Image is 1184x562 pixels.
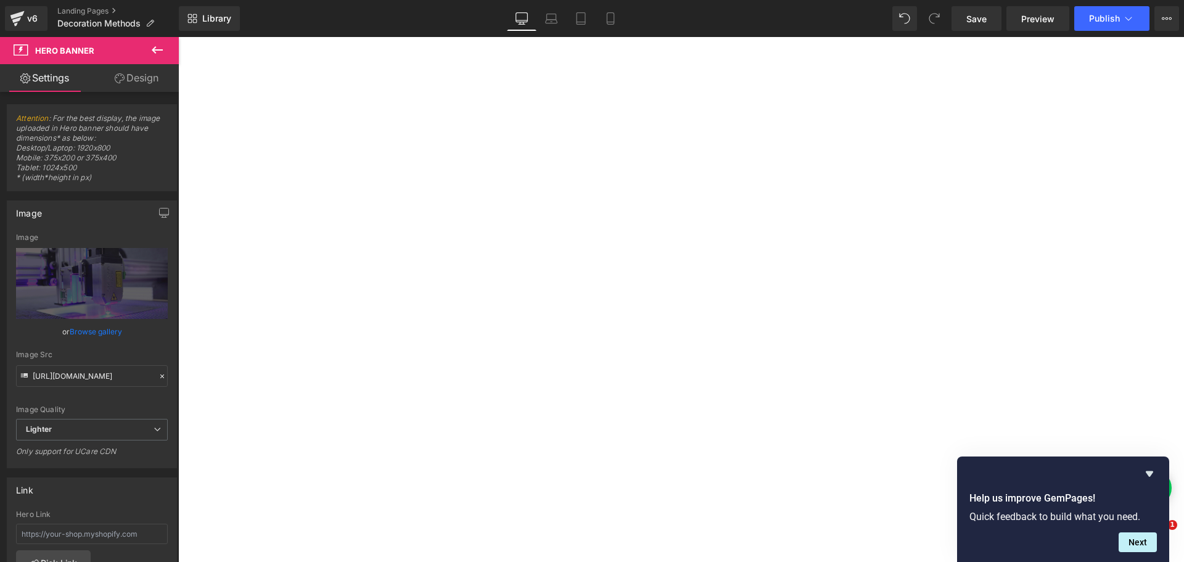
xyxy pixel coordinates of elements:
[536,6,566,31] a: Laptop
[16,201,42,218] div: Image
[16,325,168,338] div: or
[16,365,168,387] input: Link
[16,510,168,519] div: Hero Link
[5,6,47,31] a: v6
[16,447,168,465] div: Only support for UCare CDN
[179,6,240,31] a: New Library
[16,478,33,495] div: Link
[35,46,94,56] span: Hero Banner
[16,405,168,414] div: Image Quality
[25,10,40,27] div: v6
[1119,532,1157,552] button: Next question
[1154,6,1179,31] button: More
[507,6,536,31] a: Desktop
[1006,6,1069,31] a: Preview
[16,524,168,544] input: https://your-shop.myshopify.com
[1074,6,1149,31] button: Publish
[92,64,181,92] a: Design
[16,233,168,242] div: Image
[16,114,49,123] a: Attention
[57,19,141,28] span: Decoration Methods
[202,13,231,24] span: Library
[566,6,596,31] a: Tablet
[1167,520,1177,530] span: 1
[966,12,987,25] span: Save
[596,6,625,31] a: Mobile
[1089,14,1120,23] span: Publish
[57,6,179,16] a: Landing Pages
[969,511,1157,523] p: Quick feedback to build what you need.
[16,114,168,191] span: : For the best display, the image uploaded in Hero banner should have dimensions* as below: Deskt...
[16,350,168,359] div: Image Src
[969,466,1157,552] div: Help us improve GemPages!
[70,321,122,342] a: Browse gallery
[892,6,917,31] button: Undo
[1142,466,1157,481] button: Hide survey
[1021,12,1054,25] span: Preview
[26,424,52,434] b: Lighter
[969,491,1157,506] h2: Help us improve GemPages!
[922,6,947,31] button: Redo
